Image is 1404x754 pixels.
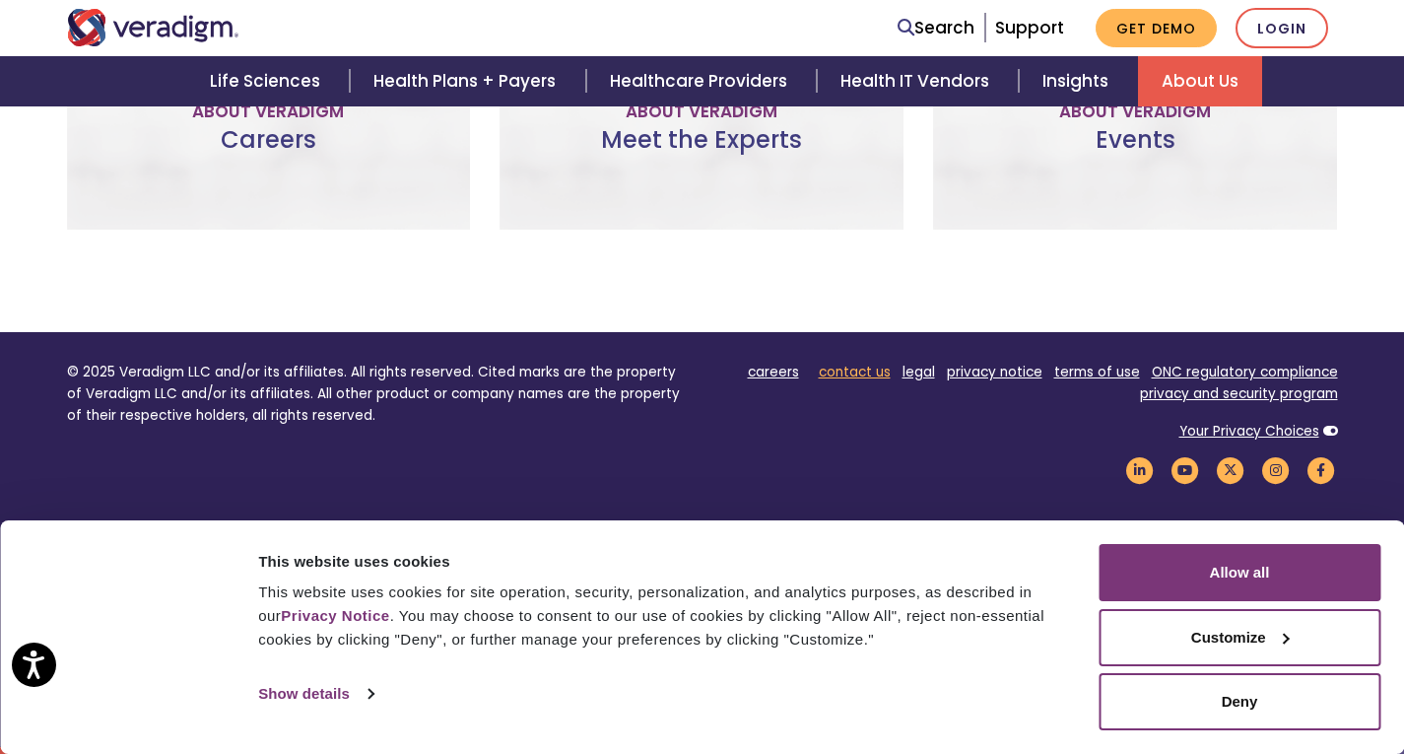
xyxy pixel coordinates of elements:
a: Search [898,15,974,41]
a: About Us [1138,56,1262,106]
a: Support [995,16,1064,39]
a: privacy notice [947,363,1042,381]
h3: Events [949,126,1321,183]
img: Veradigm logo [67,9,239,46]
a: ONC regulatory compliance [1152,363,1338,381]
button: Allow all [1099,544,1380,601]
a: Login [1236,8,1328,48]
a: Get Demo [1096,9,1217,47]
a: legal [903,363,935,381]
button: Customize [1099,609,1380,666]
button: Deny [1099,673,1380,730]
a: privacy and security program [1140,384,1338,403]
a: Veradigm Facebook Link [1304,461,1338,480]
a: contact us [819,363,891,381]
a: Life Sciences [186,56,350,106]
a: careers [748,363,799,381]
a: Healthcare Providers [586,56,817,106]
p: About Veradigm [515,99,888,125]
a: Show details [258,679,372,709]
p: © 2025 Veradigm LLC and/or its affiliates. All rights reserved. Cited marks are the property of V... [67,362,688,426]
div: This website uses cookies for site operation, security, personalization, and analytics purposes, ... [258,581,1076,651]
a: Your Privacy Choices [1179,422,1319,441]
h3: Careers [83,126,455,183]
a: Veradigm LinkedIn Link [1123,461,1157,480]
a: Veradigm Instagram Link [1259,461,1293,480]
h3: Meet the Experts [515,126,888,183]
p: About Veradigm [949,99,1321,125]
a: Privacy Notice [281,607,389,624]
div: This website uses cookies [258,550,1076,574]
p: About Veradigm [83,99,455,125]
a: terms of use [1054,363,1140,381]
a: Veradigm YouTube Link [1169,461,1202,480]
a: Health Plans + Payers [350,56,585,106]
a: Insights [1019,56,1138,106]
a: Veradigm Twitter Link [1214,461,1247,480]
a: Health IT Vendors [817,56,1019,106]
